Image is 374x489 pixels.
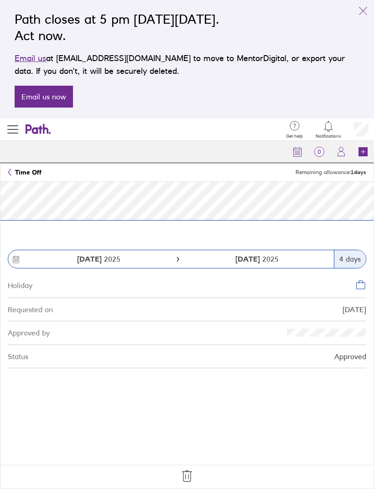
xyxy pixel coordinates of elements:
span: Notifications [316,134,341,139]
span: 2025 [235,255,279,263]
span: 2025 [77,255,120,263]
strong: [DATE] [77,254,102,263]
strong: [DATE] [235,254,262,263]
div: 4 days [334,250,366,268]
span: 0 [308,148,330,155]
div: Approved by [8,329,50,337]
div: Status [8,352,28,360]
span: Get help [286,134,303,139]
span: Remaining allowance: [296,169,366,175]
a: Email us [15,53,46,63]
a: Notifications [316,120,341,139]
div: Approved [334,352,366,360]
div: Requested on [8,305,53,314]
div: Holiday [8,279,32,289]
a: Time Off [8,169,42,176]
p: at [EMAIL_ADDRESS][DOMAIN_NAME] to move to MentorDigital, or export your data. If you don’t, it w... [15,52,359,77]
a: 0 [308,141,330,163]
h2: Path closes at 5 pm [DATE][DATE]. Act now. [15,11,359,44]
strong: 1 days [351,169,366,175]
div: [DATE] [343,305,366,314]
a: Email us now [15,86,73,108]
